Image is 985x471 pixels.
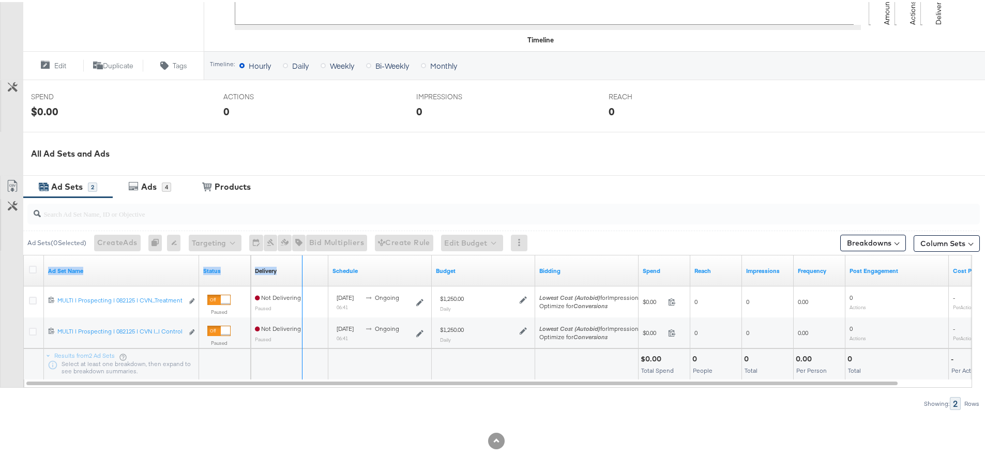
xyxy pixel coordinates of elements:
[207,338,231,344] label: Paused
[953,333,974,339] sub: Per Action
[953,302,974,308] sub: Per Action
[54,59,66,69] span: Edit
[255,334,271,340] sub: Paused
[798,327,808,335] span: 0.00
[27,236,86,246] div: Ad Sets ( 0 Selected)
[255,303,271,309] sub: Paused
[249,58,271,69] span: Hourly
[744,352,752,362] div: 0
[796,352,815,362] div: 0.00
[953,323,955,330] span: -
[173,59,187,69] span: Tags
[83,57,144,70] button: Duplicate
[430,58,457,69] span: Monthly
[746,327,749,335] span: 0
[375,323,399,330] span: ongoing
[539,331,642,339] div: Optimize for
[840,233,906,249] button: Breakdowns
[440,335,451,341] sub: Daily
[953,292,955,299] span: -
[57,325,183,333] div: MULTI | Prospecting | 082125 | CVN |...| Control
[692,352,700,362] div: 0
[693,364,713,372] span: People
[57,325,183,336] a: MULTI | Prospecting | 082125 | CVN |...| Control
[850,333,866,339] sub: Actions
[416,90,494,100] span: IMPRESSIONS
[964,398,980,405] div: Rows
[923,398,950,405] div: Showing:
[694,327,698,335] span: 0
[148,233,167,249] div: 0
[416,102,422,117] div: 0
[207,307,231,313] label: Paused
[337,292,354,299] span: [DATE]
[436,265,531,273] a: Shows the current budget of Ad Set.
[694,296,698,303] span: 0
[51,179,83,191] div: Ad Sets
[215,179,251,191] div: Products
[31,90,109,100] span: SPEND
[539,292,600,299] em: Lowest Cost (Autobid)
[539,292,642,299] span: for Impressions
[914,233,980,250] button: Column Sets
[255,265,277,273] a: Reflects the ability of your Ad Set to achieve delivery based on ad states, schedule and budget.
[746,265,790,273] a: The number of times your ad was served. On mobile apps an ad is counted as served the first time ...
[330,58,354,69] span: Weekly
[609,90,686,100] span: REACH
[951,364,980,372] span: Per Action
[694,265,738,273] a: The number of people your ad was served to.
[850,323,853,330] span: 0
[573,300,608,308] em: Conversions
[57,294,183,302] div: MULTI | Prospecting | 082125 | CVN...Treatment
[796,364,827,372] span: Per Person
[255,292,301,299] span: Not Delivering
[332,265,428,273] a: Shows when your Ad Set is scheduled to deliver.
[850,265,945,273] a: The number of actions related to your Page's posts as a result of your ad.
[337,333,348,339] sub: 06:41
[847,352,855,362] div: 0
[745,364,757,372] span: Total
[641,352,664,362] div: $0.00
[223,90,301,100] span: ACTIONS
[440,293,464,301] div: $1,250.00
[255,265,277,273] div: Delivery
[641,364,674,372] span: Total Spend
[143,57,204,70] button: Tags
[643,265,686,273] a: The total amount spent to date.
[746,296,749,303] span: 0
[141,179,157,191] div: Ads
[375,58,409,69] span: Bi-Weekly
[23,57,83,70] button: Edit
[41,197,892,218] input: Search Ad Set Name, ID or Objective
[798,296,808,303] span: 0.00
[643,327,664,335] span: $0.00
[162,180,171,190] div: 4
[337,323,354,330] span: [DATE]
[539,300,642,308] div: Optimize for
[209,58,235,66] div: Timeline:
[88,180,97,190] div: 2
[950,395,961,408] div: 2
[951,352,957,362] div: -
[223,102,230,117] div: 0
[103,59,133,69] span: Duplicate
[848,364,861,372] span: Total
[255,323,301,330] span: Not Delivering
[609,102,615,117] div: 0
[375,292,399,299] span: ongoing
[539,265,634,273] a: Shows your bid and optimisation settings for this Ad Set.
[292,58,309,69] span: Daily
[337,302,348,308] sub: 06:41
[643,296,664,303] span: $0.00
[850,302,866,308] sub: Actions
[48,265,195,273] a: Your Ad Set name.
[539,323,642,330] span: for Impressions
[850,292,853,299] span: 0
[573,331,608,339] em: Conversions
[440,324,464,332] div: $1,250.00
[539,323,600,330] em: Lowest Cost (Autobid)
[440,303,451,310] sub: Daily
[798,265,841,273] a: The average number of times your ad was served to each person.
[203,265,247,273] a: Shows the current state of your Ad Set.
[57,294,183,305] a: MULTI | Prospecting | 082125 | CVN...Treatment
